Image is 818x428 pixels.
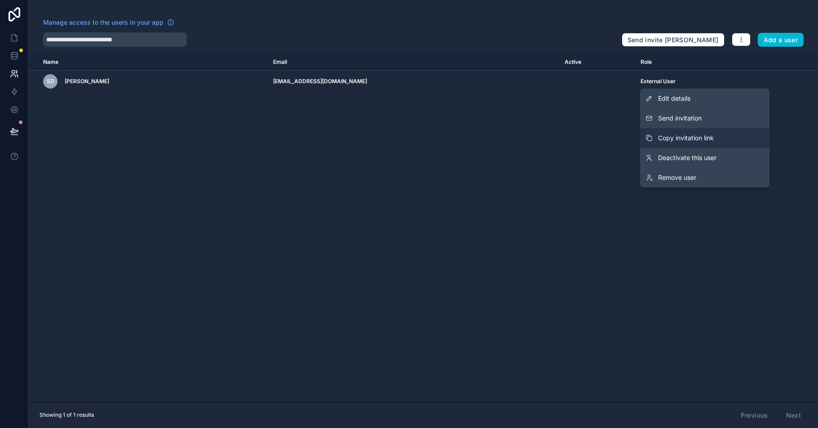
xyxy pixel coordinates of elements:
span: SD [47,78,54,85]
a: Manage access to the users in your app [43,18,174,27]
span: Manage access to the users in your app [43,18,164,27]
button: Send invite [PERSON_NAME] [622,33,725,47]
span: Remove user [658,173,696,182]
span: Deactivate this user [658,153,716,162]
button: Send invitation [640,108,769,128]
th: Name [29,54,268,71]
th: Role [635,54,763,71]
td: [EMAIL_ADDRESS][DOMAIN_NAME] [268,71,559,93]
button: Copy invitation link [640,128,769,148]
th: Email [268,54,559,71]
th: Active [559,54,636,71]
span: Showing 1 of 1 results [40,411,94,419]
a: Edit details [640,89,769,108]
span: Copy invitation link [658,134,714,143]
a: Remove user [640,168,769,187]
span: [PERSON_NAME] [65,78,109,85]
span: External User [641,78,676,85]
a: Deactivate this user [640,148,769,168]
div: scrollable content [29,54,818,402]
span: Send invitation [658,114,702,123]
span: Edit details [658,94,690,103]
button: Add a user [758,33,804,47]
